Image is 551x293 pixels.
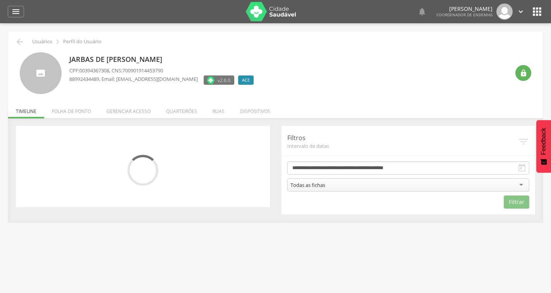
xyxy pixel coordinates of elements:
[205,100,232,118] li: Ruas
[515,65,531,81] div: Resetar senha
[69,75,99,82] span: 88992434489
[69,55,257,65] p: Jarbas de [PERSON_NAME]
[242,77,250,83] span: ACE
[287,134,518,142] p: Filtros
[504,195,529,209] button: Filtrar
[11,7,21,16] i: 
[232,100,278,118] li: Dispositivos
[69,75,198,83] p: , Email: [EMAIL_ADDRESS][DOMAIN_NAME]
[15,37,24,46] i: Voltar
[517,7,525,16] i: 
[290,182,325,188] div: Todas as fichas
[536,120,551,173] button: Feedback - Mostrar pesquisa
[517,163,527,173] i: 
[122,67,163,74] span: 700901914453790
[79,67,109,74] span: 00394367308
[531,5,543,18] i: 
[417,7,427,16] i: 
[8,6,24,17] a: 
[436,6,493,12] p: [PERSON_NAME]
[517,3,525,20] a: 
[218,76,230,84] span: v2.6.0
[63,39,101,45] p: Perfil do Usuário
[520,69,527,77] i: 
[518,136,529,147] i: 
[69,67,257,74] p: CPF: , CNS:
[44,100,99,118] li: Folha de ponto
[204,75,234,85] label: Versão do aplicativo
[99,100,158,118] li: Gerenciar acesso
[287,142,518,149] span: Intervalo de datas
[158,100,205,118] li: Quarteirões
[540,128,547,155] span: Feedback
[32,39,52,45] p: Usuários
[417,3,427,20] a: 
[53,38,62,46] i: 
[436,12,493,17] span: Coordenador de Endemias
